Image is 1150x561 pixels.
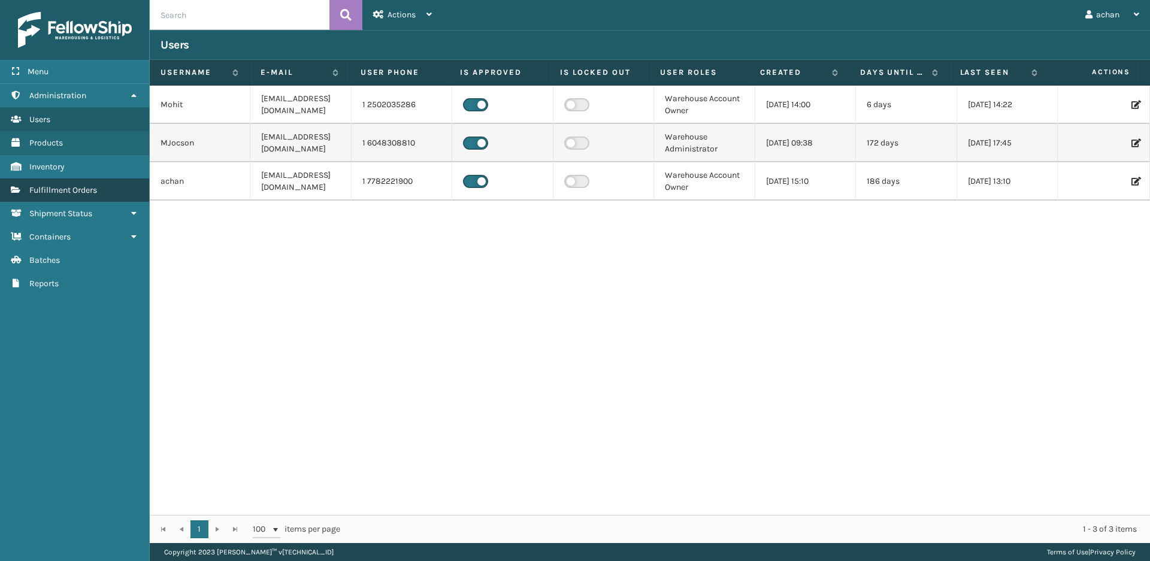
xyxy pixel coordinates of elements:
[250,86,351,124] td: [EMAIL_ADDRESS][DOMAIN_NAME]
[1131,101,1139,109] i: Edit
[164,543,334,561] p: Copyright 2023 [PERSON_NAME]™ v [TECHNICAL_ID]
[29,138,63,148] span: Products
[150,86,250,124] td: Mohit
[29,162,65,172] span: Inventory
[1090,548,1136,556] a: Privacy Policy
[29,208,92,219] span: Shipment Status
[1052,62,1137,82] span: Actions
[150,162,250,201] td: achan
[856,162,957,201] td: 186 days
[654,86,755,124] td: Warehouse Account Owner
[29,278,59,289] span: Reports
[250,162,351,201] td: [EMAIL_ADDRESS][DOMAIN_NAME]
[250,124,351,162] td: [EMAIL_ADDRESS][DOMAIN_NAME]
[654,162,755,201] td: Warehouse Account Owner
[253,523,271,535] span: 100
[1047,543,1136,561] div: |
[261,67,326,78] label: E-mail
[161,38,189,52] h3: Users
[856,124,957,162] td: 172 days
[1131,139,1139,147] i: Edit
[29,232,71,242] span: Containers
[29,114,50,125] span: Users
[1047,548,1088,556] a: Terms of Use
[755,162,856,201] td: [DATE] 15:10
[29,255,60,265] span: Batches
[654,124,755,162] td: Warehouse Administrator
[960,67,1026,78] label: Last Seen
[460,67,538,78] label: Is Approved
[18,12,132,48] img: logo
[161,67,226,78] label: Username
[361,67,438,78] label: User phone
[352,124,452,162] td: 1 6048308810
[856,86,957,124] td: 6 days
[755,86,856,124] td: [DATE] 14:00
[29,90,86,101] span: Administration
[957,124,1058,162] td: [DATE] 17:45
[29,185,97,195] span: Fulfillment Orders
[1131,177,1139,186] i: Edit
[352,86,452,124] td: 1 2502035286
[560,67,638,78] label: Is Locked Out
[755,124,856,162] td: [DATE] 09:38
[150,124,250,162] td: MJocson
[957,162,1058,201] td: [DATE] 13:10
[760,67,826,78] label: Created
[352,162,452,201] td: 1 7782221900
[860,67,926,78] label: Days until password expires
[957,86,1058,124] td: [DATE] 14:22
[388,10,416,20] span: Actions
[660,67,738,78] label: User Roles
[357,523,1137,535] div: 1 - 3 of 3 items
[253,520,340,538] span: items per page
[28,66,49,77] span: Menu
[190,520,208,538] a: 1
